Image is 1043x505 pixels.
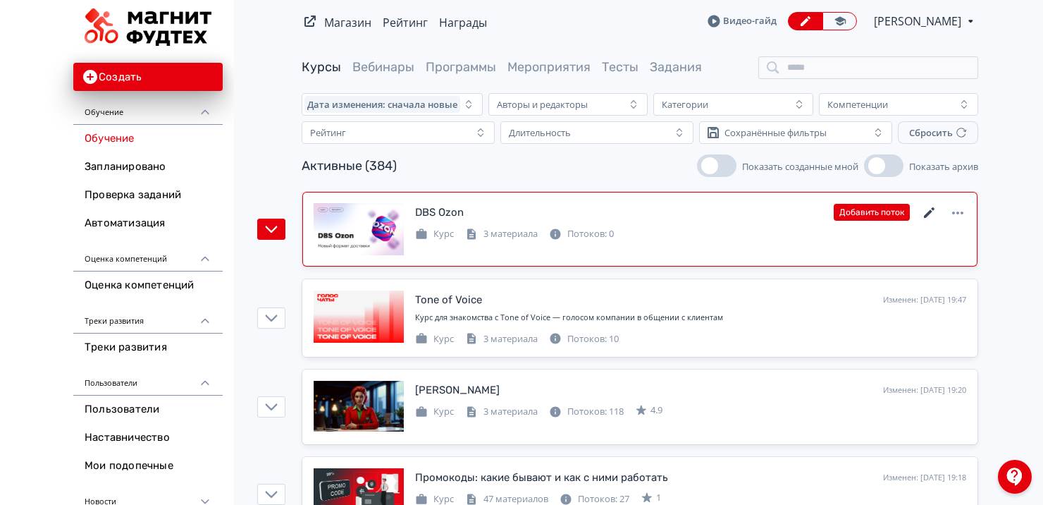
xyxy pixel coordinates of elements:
button: Добавить поток [834,204,910,221]
a: Запланировано [73,153,223,181]
button: Дата изменения: сначала новые [302,93,483,116]
div: Сохранённые фильтры [724,127,827,138]
span: 1 [656,491,661,505]
div: Компетенции [827,99,888,110]
a: Автоматизация [73,209,223,238]
div: DBS Ozon [415,205,464,221]
button: Сбросить [898,121,978,144]
div: Курс [415,332,454,346]
div: Промокоды: какие бывают и как с ними работать [415,470,668,486]
a: Вебинары [352,59,414,75]
div: 3 материала [465,332,538,346]
div: Потоков: 118 [549,405,624,419]
div: Курс [415,227,454,241]
div: Изменен: [DATE] 19:18 [883,472,966,484]
div: Потоков: 10 [549,332,619,346]
button: Создать [73,63,223,91]
a: Оценка компетенций [73,272,223,300]
a: Магазин [324,15,371,30]
span: 4.9 [650,403,662,418]
div: Курс для знакомства с Tone of Voice — голосом компании в общении с клиентам [415,312,966,324]
div: Авторы и редакторы [497,99,588,110]
div: Потоков: 0 [549,227,614,241]
a: Задания [650,59,702,75]
div: Рейтинг [310,127,346,138]
a: Проверка заданий [73,181,223,209]
div: Длительность [509,127,571,138]
div: СДО Manzana [415,382,500,398]
div: Tone of Voice [415,292,482,308]
a: Обучение [73,125,223,153]
a: Мероприятия [507,59,591,75]
div: Оценка компетенций [73,238,223,272]
a: Пользователи [73,396,223,424]
button: Рейтинг [302,121,495,144]
span: Показать архив [909,160,978,173]
span: Елена Боргунова [874,13,963,30]
div: Изменен: [DATE] 19:47 [883,294,966,306]
a: Видео-гайд [708,14,777,28]
div: Курс [415,405,454,419]
a: Наставничество [73,424,223,452]
button: Длительность [500,121,693,144]
img: https://files.teachbase.ru/system/slaveaccount/52152/logo/medium-aa5ec3a18473e9a8d3a167ef8955dcbc... [85,8,211,46]
a: Треки развития [73,334,223,362]
div: Изменен: [DATE] 19:20 [883,384,966,396]
a: Тесты [602,59,638,75]
a: Курсы [302,59,341,75]
a: Награды [439,15,487,30]
button: Сохранённые фильтры [699,121,892,144]
a: Рейтинг [383,15,428,30]
span: Показать созданные мной [742,160,858,173]
div: Обучение [73,91,223,125]
div: Активные (384) [302,157,397,176]
div: Пользователи [73,362,223,396]
a: Мои подопечные [73,452,223,480]
div: 3 материала [465,405,538,419]
div: 3 материала [465,227,538,241]
button: Компетенции [819,93,978,116]
button: Категории [653,93,813,116]
button: Авторы и редакторы [488,93,648,116]
span: Дата изменения: сначала новые [307,99,457,110]
div: Треки развития [73,300,223,334]
div: Категории [662,99,708,110]
a: Переключиться в режим ученика [822,12,857,30]
a: Программы [426,59,496,75]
